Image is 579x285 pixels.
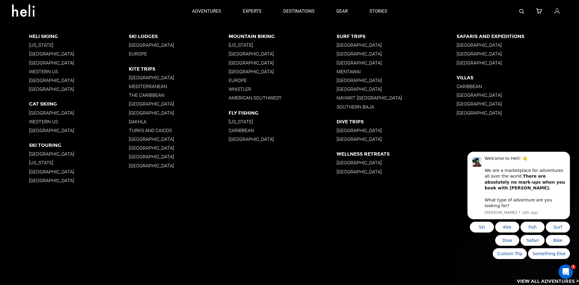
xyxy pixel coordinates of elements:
p: American Southwest [229,95,336,101]
p: Western US [29,119,129,125]
p: [GEOGRAPHIC_DATA] [337,78,457,83]
p: [GEOGRAPHIC_DATA] [229,69,336,74]
p: Cat Skiing [29,101,129,107]
p: [GEOGRAPHIC_DATA] [29,110,129,116]
p: Mountain Biking [229,33,336,39]
span: 1 [571,264,576,269]
p: [GEOGRAPHIC_DATA] [29,60,129,66]
p: [GEOGRAPHIC_DATA] [129,110,229,116]
p: Western US [29,69,129,74]
p: [GEOGRAPHIC_DATA] [129,42,229,48]
p: Mentawai [337,69,457,74]
p: [GEOGRAPHIC_DATA] [337,86,457,92]
p: Whistler [229,86,336,92]
p: Villas [457,75,579,81]
p: [GEOGRAPHIC_DATA] [337,128,457,133]
p: [GEOGRAPHIC_DATA] [229,60,336,66]
p: Dive Trips [337,119,457,125]
p: [GEOGRAPHIC_DATA] [129,154,229,160]
p: Heli Skiing [29,33,129,39]
p: [GEOGRAPHIC_DATA] [29,178,129,183]
p: [US_STATE] [229,119,336,125]
p: [GEOGRAPHIC_DATA] [337,51,457,57]
p: Fly Fishing [229,110,336,116]
p: [GEOGRAPHIC_DATA] [229,51,336,57]
p: [GEOGRAPHIC_DATA] [337,160,457,166]
img: search-bar-icon.svg [519,9,524,14]
p: [GEOGRAPHIC_DATA] [229,136,336,142]
p: [GEOGRAPHIC_DATA] [129,101,229,107]
p: [GEOGRAPHIC_DATA] [129,163,229,169]
p: Ski Lodges [129,33,229,39]
p: [GEOGRAPHIC_DATA] [457,101,579,107]
p: [GEOGRAPHIC_DATA] [29,51,129,57]
p: Surf Trips [337,33,457,39]
p: [GEOGRAPHIC_DATA] [29,151,129,157]
p: [GEOGRAPHIC_DATA] [457,42,579,48]
p: Kite Trips [129,66,229,72]
p: [GEOGRAPHIC_DATA] [457,60,579,66]
p: [GEOGRAPHIC_DATA] [29,169,129,175]
iframe: Intercom notifications message [458,150,579,282]
p: [GEOGRAPHIC_DATA] [129,136,229,142]
p: [GEOGRAPHIC_DATA] [457,51,579,57]
p: experts [243,8,261,14]
p: Caribbean [457,84,579,89]
p: Caribbean [229,128,336,133]
p: Southern Baja [337,104,457,110]
p: Dakhla [129,119,229,125]
p: [GEOGRAPHIC_DATA] [129,145,229,151]
p: [GEOGRAPHIC_DATA] [129,75,229,81]
p: Mediterranean [129,84,229,89]
p: [GEOGRAPHIC_DATA] [337,169,457,175]
p: adventures [192,8,221,14]
p: [GEOGRAPHIC_DATA] [457,110,579,116]
p: [GEOGRAPHIC_DATA] [337,136,457,142]
p: destinations [283,8,315,14]
p: Wellness Retreats [337,151,457,157]
p: [GEOGRAPHIC_DATA] [337,42,457,48]
p: [US_STATE] [29,160,129,166]
p: The Caribbean [129,92,229,98]
p: Ski Touring [29,142,129,148]
p: Safaris and Expeditions [457,33,579,39]
iframe: Intercom live chat [558,264,573,279]
p: [US_STATE] [229,42,336,48]
p: Europe [229,78,336,83]
p: [GEOGRAPHIC_DATA] [29,128,129,133]
p: [GEOGRAPHIC_DATA] [29,78,129,83]
p: [GEOGRAPHIC_DATA] [29,86,129,92]
p: [US_STATE] [29,42,129,48]
p: Europe [129,51,229,57]
p: Nayarit [GEOGRAPHIC_DATA] [337,95,457,101]
p: [GEOGRAPHIC_DATA] [337,60,457,66]
p: Turks and Caicos [129,128,229,133]
p: [GEOGRAPHIC_DATA] [457,92,579,98]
